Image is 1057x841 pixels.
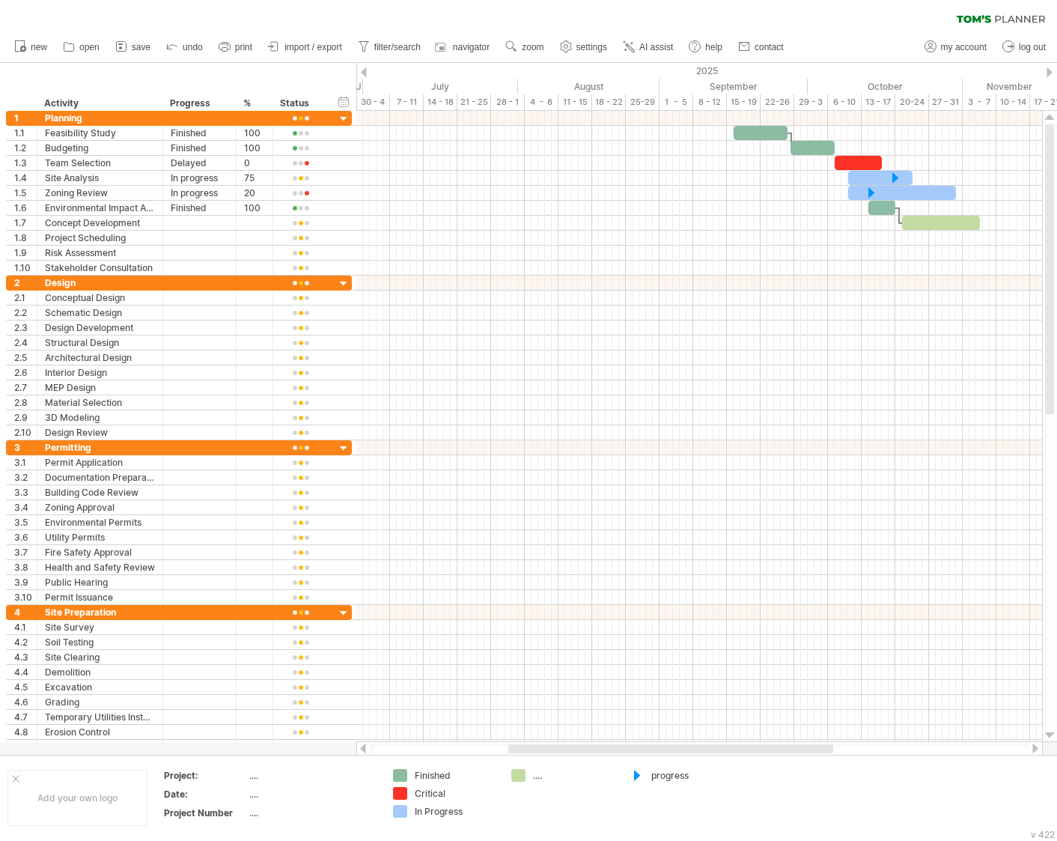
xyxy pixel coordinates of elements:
[79,42,100,52] span: open
[45,725,155,739] div: Erosion Control
[164,788,246,801] div: Date:
[45,216,155,230] div: Concept Development
[244,126,265,140] div: 100
[14,665,37,679] div: 4.4
[734,37,788,57] a: contact
[45,231,155,245] div: Project Scheduling
[45,171,155,185] div: Site Analysis
[45,111,155,125] div: Planning
[1019,42,1046,52] span: log out
[244,141,265,155] div: 100
[14,635,37,649] div: 4.2
[244,201,265,215] div: 100
[525,94,558,110] div: 4 - 8
[556,37,612,57] a: settings
[14,410,37,425] div: 2.9
[1031,829,1055,840] div: v 422
[14,291,37,305] div: 2.1
[45,276,155,290] div: Design
[45,545,155,559] div: Fire Safety Approval
[244,186,265,200] div: 20
[45,291,155,305] div: Conceptual Design
[45,261,155,275] div: Stakeholder Consultation
[45,620,155,634] div: Site Survey
[171,201,228,215] div: Finished
[14,470,37,485] div: 3.2
[243,96,264,111] div: %
[45,440,155,455] div: Permitting
[415,769,496,782] div: Finished
[999,37,1050,57] a: log out
[45,515,155,529] div: Environmental Permits
[45,590,155,604] div: Permit Issuance
[14,680,37,694] div: 4.5
[895,94,929,110] div: 20-24
[45,635,155,649] div: Soil Testing
[45,186,155,200] div: Zoning Review
[14,306,37,320] div: 2.2
[14,276,37,290] div: 2
[433,37,494,57] a: navigator
[996,94,1030,110] div: 10 - 14
[249,788,375,801] div: ....
[170,96,228,111] div: Progress
[45,350,155,365] div: Architectural Design
[755,42,784,52] span: contact
[14,126,37,140] div: 1.1
[112,37,155,57] a: save
[14,710,37,724] div: 4.7
[171,141,228,155] div: Finished
[171,186,228,200] div: In progress
[7,770,147,826] div: Add your own logo
[685,37,727,57] a: help
[14,590,37,604] div: 3.10
[45,710,155,724] div: Temporary Utilities Installation
[921,37,991,57] a: my account
[45,575,155,589] div: Public Hearing
[45,650,155,664] div: Site Clearing
[14,141,37,155] div: 1.2
[14,231,37,245] div: 1.8
[929,94,963,110] div: 27 - 31
[171,171,228,185] div: In progress
[14,500,37,514] div: 3.4
[45,680,155,694] div: Excavation
[14,440,37,455] div: 3
[45,740,155,754] div: Fencing Installation
[45,560,155,574] div: Health and Safety Review
[14,395,37,410] div: 2.8
[533,769,615,782] div: ....
[249,807,375,819] div: ....
[45,470,155,485] div: Documentation Preparation
[518,79,660,94] div: August 2025
[390,94,424,110] div: 7 - 11
[14,171,37,185] div: 1.4
[14,605,37,619] div: 4
[14,201,37,215] div: 1.6
[45,605,155,619] div: Site Preparation
[14,216,37,230] div: 1.7
[651,769,733,782] div: progress
[280,96,320,111] div: Status
[45,395,155,410] div: Material Selection
[415,805,496,818] div: In Progress
[14,485,37,500] div: 3.3
[215,37,257,57] a: print
[45,336,155,350] div: Structural Design
[183,42,203,52] span: undo
[14,246,37,260] div: 1.9
[14,261,37,275] div: 1.10
[457,94,491,110] div: 21 - 25
[415,787,496,800] div: Critical
[45,665,155,679] div: Demolition
[45,156,155,170] div: Team Selection
[45,126,155,140] div: Feasibility Study
[558,94,592,110] div: 11 - 15
[14,186,37,200] div: 1.5
[592,94,626,110] div: 18 - 22
[14,545,37,559] div: 3.7
[14,365,37,380] div: 2.6
[14,515,37,529] div: 3.5
[522,42,543,52] span: zoom
[244,156,265,170] div: 0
